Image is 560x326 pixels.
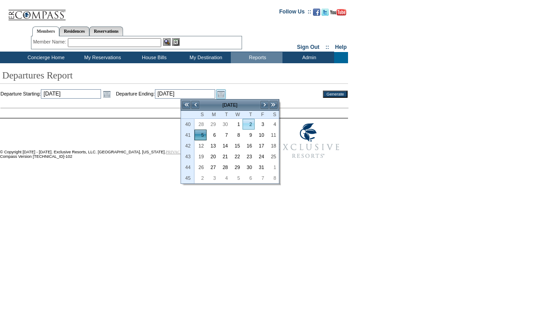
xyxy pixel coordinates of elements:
[195,173,206,183] a: 2
[195,130,206,140] a: 5
[243,173,254,183] a: 6
[326,44,329,50] span: ::
[231,111,243,119] th: Wednesday
[255,119,266,129] a: 3
[194,140,207,151] td: Sunday, October 12, 2025
[243,151,255,162] td: Thursday, October 23, 2025
[255,151,267,162] td: Friday, October 24, 2025
[255,173,267,183] td: Friday, November 07, 2025
[195,162,206,172] a: 26
[268,118,348,163] img: Exclusive Resorts
[267,162,279,173] td: Saturday, November 01, 2025
[219,152,230,161] a: 21
[297,44,319,50] a: Sign Out
[207,130,219,140] td: Monday, October 06, 2025
[255,141,266,151] a: 17
[219,130,231,140] td: Tuesday, October 07, 2025
[231,151,243,162] td: Wednesday, October 22, 2025
[267,130,278,140] a: 11
[181,130,194,140] th: 41
[163,38,171,46] img: View
[243,119,254,129] a: 2
[231,141,243,151] a: 15
[231,119,243,130] td: Wednesday, October 01, 2025
[194,162,207,173] td: Sunday, October 26, 2025
[207,151,219,162] td: Monday, October 20, 2025
[181,173,194,183] th: 45
[267,162,278,172] a: 1
[195,141,206,151] a: 12
[322,9,329,16] img: Follow us on Twitter
[195,119,206,129] a: 28
[200,100,260,110] td: [DATE]
[59,26,89,36] a: Residences
[313,9,320,16] img: Become our fan on Facebook
[194,151,207,162] td: Sunday, October 19, 2025
[219,162,230,172] a: 28
[255,173,266,183] a: 7
[76,52,128,63] td: My Reservations
[181,140,194,151] th: 42
[231,130,243,140] a: 8
[181,151,194,162] th: 43
[166,150,198,154] a: PRIVACY POLICY
[207,130,218,140] a: 6
[279,8,311,18] td: Follow Us ::
[255,162,266,172] a: 31
[243,140,255,151] td: Thursday, October 16, 2025
[219,140,231,151] td: Tuesday, October 14, 2025
[231,119,243,129] a: 1
[207,119,218,129] a: 29
[102,89,112,99] a: Open the calendar popup.
[216,89,226,99] a: Open the calendar popup.
[207,162,218,172] a: 27
[243,130,254,140] a: 9
[255,140,267,151] td: Friday, October 17, 2025
[128,52,179,63] td: House Bills
[231,130,243,140] td: Wednesday, October 08, 2025
[267,173,278,183] a: 8
[267,140,279,151] td: Saturday, October 18, 2025
[231,52,282,63] td: Reports
[269,100,278,109] a: >>
[8,2,66,21] img: Compass Home
[335,44,347,50] a: Help
[32,26,60,36] a: Members
[255,119,267,130] td: Friday, October 03, 2025
[231,162,243,172] a: 29
[207,173,219,183] td: Monday, November 03, 2025
[255,130,266,140] a: 10
[323,91,348,98] input: Generate
[195,152,206,161] a: 19
[267,141,278,151] a: 18
[330,11,346,17] a: Subscribe to our YouTube Channel
[267,151,279,162] td: Saturday, October 25, 2025
[243,141,254,151] a: 16
[255,152,266,161] a: 24
[322,11,329,17] a: Follow us on Twitter
[207,119,219,130] td: Monday, September 29, 2025
[243,119,255,130] td: Thursday, October 02, 2025
[33,38,68,46] div: Member Name:
[243,162,255,173] td: Thursday, October 30, 2025
[194,111,207,119] th: Sunday
[207,111,219,119] th: Monday
[219,173,231,183] td: Tuesday, November 04, 2025
[282,52,334,63] td: Admin
[243,111,255,119] th: Thursday
[179,52,231,63] td: My Destination
[207,141,218,151] a: 13
[14,52,76,63] td: Concierge Home
[267,130,279,140] td: Saturday, October 11, 2025
[207,140,219,151] td: Monday, October 13, 2025
[191,100,200,109] a: <
[0,89,313,99] td: Departure Starting: Departure Ending:
[330,9,346,16] img: Subscribe to our YouTube Channel
[219,130,230,140] a: 7
[267,119,279,130] td: Saturday, October 04, 2025
[243,130,255,140] td: Thursday, October 09, 2025
[255,130,267,140] td: Friday, October 10, 2025
[267,111,279,119] th: Saturday
[219,162,231,173] td: Tuesday, October 28, 2025
[219,151,231,162] td: Tuesday, October 21, 2025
